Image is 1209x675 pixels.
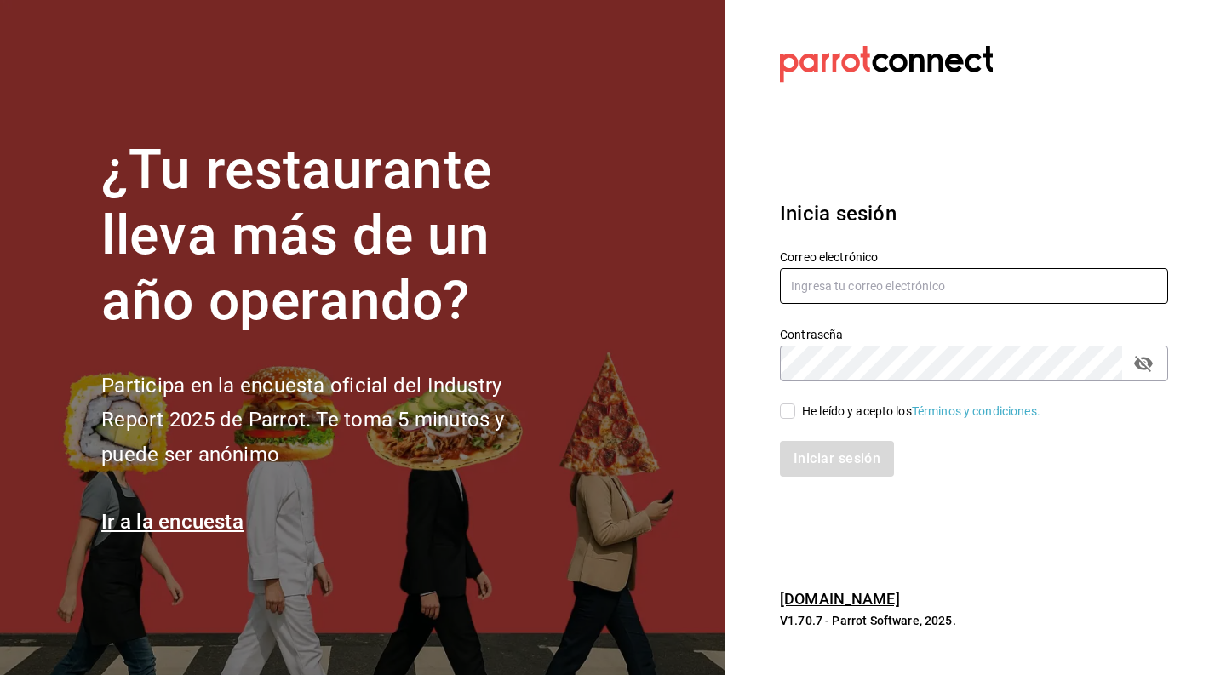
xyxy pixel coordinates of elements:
[780,268,1168,304] input: Ingresa tu correo electrónico
[912,404,1040,418] a: Términos y condiciones.
[780,590,900,608] a: [DOMAIN_NAME]
[1129,349,1158,378] button: passwordField
[780,329,1168,340] label: Contraseña
[780,251,1168,263] label: Correo electrónico
[101,510,244,534] a: Ir a la encuesta
[780,198,1168,229] h3: Inicia sesión
[101,369,561,472] h2: Participa en la encuesta oficial del Industry Report 2025 de Parrot. Te toma 5 minutos y puede se...
[802,403,1040,420] div: He leído y acepto los
[780,612,1168,629] p: V1.70.7 - Parrot Software, 2025.
[101,138,561,334] h1: ¿Tu restaurante lleva más de un año operando?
